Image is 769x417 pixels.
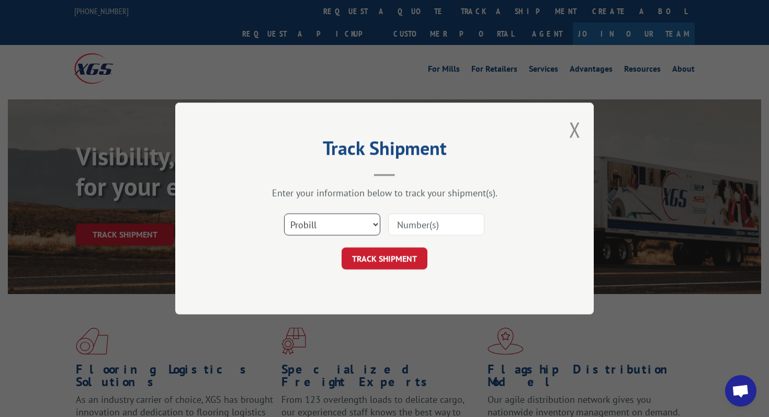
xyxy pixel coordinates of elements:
div: Open chat [725,375,756,407]
div: Enter your information below to track your shipment(s). [228,187,541,199]
button: TRACK SHIPMENT [342,247,427,269]
h2: Track Shipment [228,141,541,161]
input: Number(s) [388,213,484,235]
button: Close modal [569,116,581,143]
